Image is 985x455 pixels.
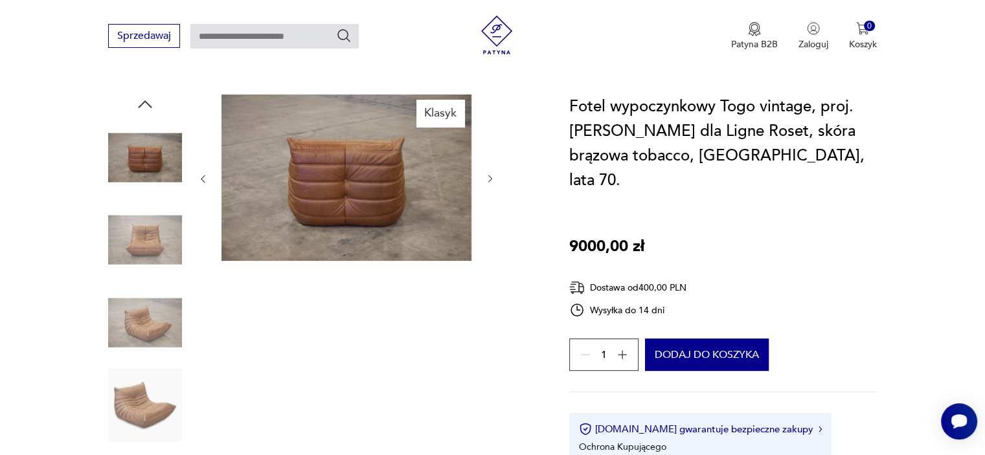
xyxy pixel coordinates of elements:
iframe: Smartsupp widget button [941,403,977,439]
img: Ikona strzałki w prawo [819,426,822,432]
div: Dostawa od 400,00 PLN [569,280,686,296]
div: Wysyłka do 14 dni [569,302,686,318]
p: 9000,00 zł [569,234,644,259]
img: Zdjęcie produktu Fotel wypoczynkowy Togo vintage, proj. M. Ducaroy dla Ligne Roset, skóra brązowa... [108,203,182,277]
span: 1 [601,351,607,359]
img: Ikona medalu [748,22,761,36]
button: Sprzedawaj [108,24,180,48]
a: Sprzedawaj [108,32,180,41]
img: Ikonka użytkownika [807,22,820,35]
a: Ikona medaluPatyna B2B [731,22,778,50]
img: Zdjęcie produktu Fotel wypoczynkowy Togo vintage, proj. M. Ducaroy dla Ligne Roset, skóra brązowa... [108,368,182,442]
img: Ikona dostawy [569,280,585,296]
div: Klasyk [416,100,464,127]
img: Ikona certyfikatu [579,423,592,436]
img: Zdjęcie produktu Fotel wypoczynkowy Togo vintage, proj. M. Ducaroy dla Ligne Roset, skóra brązowa... [221,94,471,261]
div: 0 [864,21,875,32]
button: Dodaj do koszyka [645,338,769,371]
button: 0Koszyk [849,22,877,50]
button: Zaloguj [798,22,828,50]
p: Zaloguj [798,38,828,50]
img: Patyna - sklep z meblami i dekoracjami vintage [477,16,516,54]
h1: Fotel wypoczynkowy Togo vintage, proj. [PERSON_NAME] dla Ligne Roset, skóra brązowa tobacco, [GEO... [569,94,877,193]
img: Zdjęcie produktu Fotel wypoczynkowy Togo vintage, proj. M. Ducaroy dla Ligne Roset, skóra brązowa... [108,285,182,359]
button: Szukaj [336,28,352,43]
img: Ikona koszyka [856,22,869,35]
button: [DOMAIN_NAME] gwarantuje bezpieczne zakupy [579,423,822,436]
p: Koszyk [849,38,877,50]
button: Patyna B2B [731,22,778,50]
img: Zdjęcie produktu Fotel wypoczynkowy Togo vintage, proj. M. Ducaroy dla Ligne Roset, skóra brązowa... [108,120,182,194]
p: Patyna B2B [731,38,778,50]
li: Ochrona Kupującego [579,441,666,453]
